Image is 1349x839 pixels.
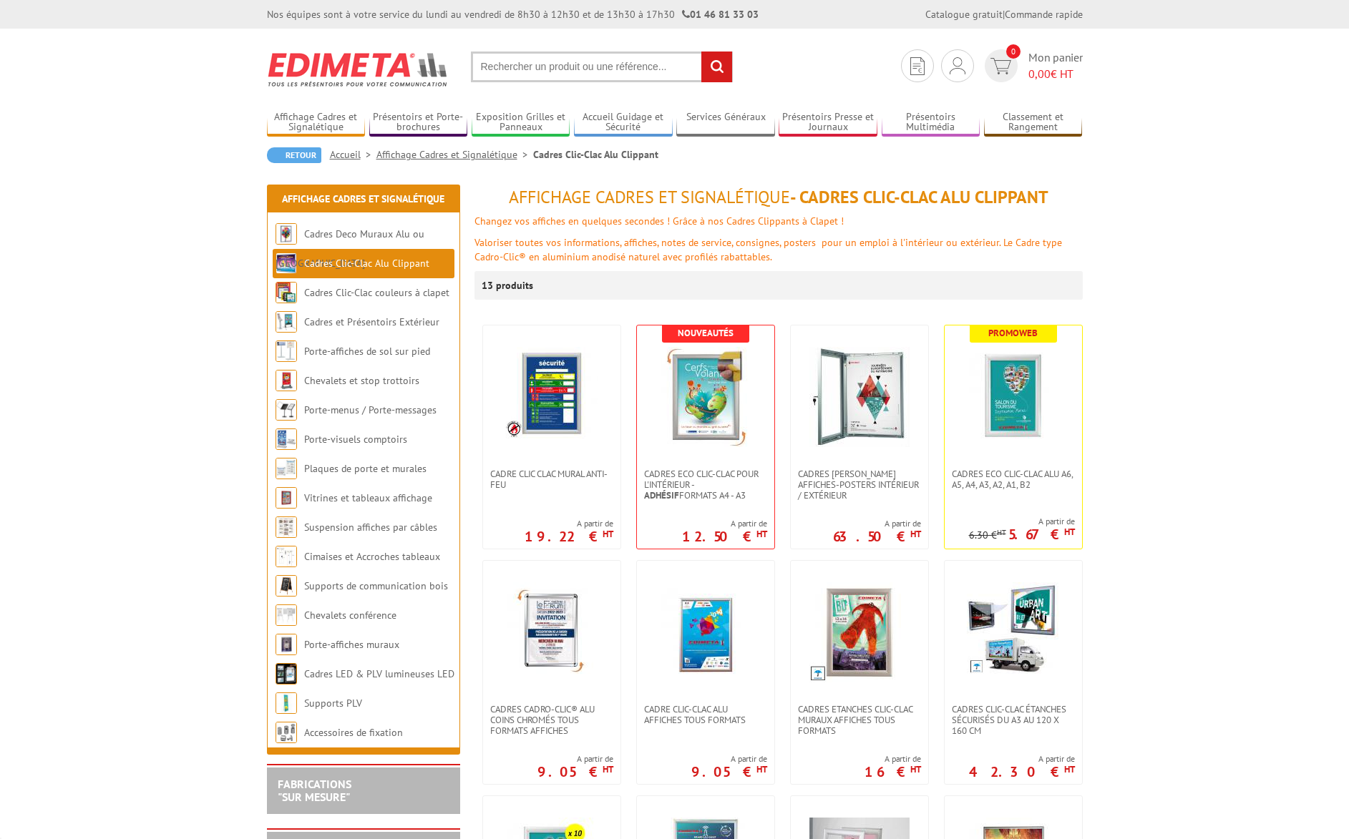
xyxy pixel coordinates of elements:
[756,763,767,775] sup: HT
[267,43,449,96] img: Edimeta
[304,286,449,299] a: Cadres Clic-Clac couleurs à clapet
[910,763,921,775] sup: HT
[304,462,427,475] a: Plaques de porte et murales
[304,433,407,446] a: Porte-visuels comptoirs
[910,57,925,75] img: devis rapide
[969,767,1075,776] p: 42.30 €
[756,528,767,540] sup: HT
[276,370,297,391] img: Chevalets et stop trottoirs
[791,704,928,736] a: Cadres Etanches Clic-Clac muraux affiches tous formats
[537,753,613,765] span: A partir de
[981,49,1083,82] a: devis rapide 0 Mon panier 0,00€ HT
[267,147,321,163] a: Retour
[945,704,1082,736] a: Cadres Clic-Clac Étanches Sécurisés du A3 au 120 x 160 cm
[603,528,613,540] sup: HT
[304,726,403,739] a: Accessoires de fixation
[276,428,297,450] img: Porte-visuels comptoirs
[574,111,673,134] a: Accueil Guidage et Sécurité
[997,527,1006,537] sup: HT
[304,697,362,710] a: Supports PLV
[304,403,437,416] a: Porte-menus / Porte-messages
[304,374,419,387] a: Chevalets et stop trottoirs
[952,468,1075,490] span: Cadres Eco Clic-Clac alu A6, A5, A4, A3, A2, A1, B2
[304,257,429,270] a: Cadres Clic-Clac Alu Clippant
[833,518,921,529] span: A partir de
[276,722,297,743] img: Accessoires de fixation
[644,468,767,501] span: Cadres Eco Clic-Clac pour l'intérieur - formats A4 - A3
[969,753,1075,765] span: A partir de
[798,704,921,736] span: Cadres Etanches Clic-Clac muraux affiches tous formats
[963,347,1063,447] img: Cadres Eco Clic-Clac alu A6, A5, A4, A3, A2, A1, B2
[276,663,297,685] img: Cadres LED & PLV lumineuses LED
[603,763,613,775] sup: HT
[276,311,297,333] img: Cadres et Présentoirs Extérieur
[678,327,734,339] b: Nouveautés
[988,327,1038,339] b: Promoweb
[490,704,613,736] span: Cadres Cadro-Clic® Alu coins chromés tous formats affiches
[525,518,613,529] span: A partir de
[304,667,454,680] a: Cadres LED & PLV lumineuses LED
[637,704,774,725] a: Cadre Clic-Clac Alu affiches tous formats
[691,753,767,765] span: A partir de
[865,767,921,776] p: 16 €
[304,491,432,504] a: Vitrines et tableaux affichage
[537,767,613,776] p: 9.05 €
[809,347,910,447] img: Cadres vitrines affiches-posters intérieur / extérieur
[791,468,928,501] a: Cadres [PERSON_NAME] affiches-posters intérieur / extérieur
[471,51,733,82] input: Rechercher un produit ou une référence...
[276,516,297,538] img: Suspension affiches par câbles
[1028,67,1051,81] span: 0,00
[276,458,297,479] img: Plaques de porte et murales
[276,634,297,655] img: Porte-affiches muraux
[990,58,1011,74] img: devis rapide
[833,532,921,541] p: 63.50 €
[950,57,965,74] img: devis rapide
[1064,763,1075,775] sup: HT
[682,8,759,21] strong: 01 46 81 33 03
[525,532,613,541] p: 19.22 €
[984,111,1083,134] a: Classement et Rangement
[809,582,910,682] img: Cadres Etanches Clic-Clac muraux affiches tous formats
[304,609,396,622] a: Chevalets conférence
[304,345,430,358] a: Porte-affiches de sol sur pied
[474,236,1062,263] font: Valoriser toutes vos informations, affiches, notes de service, consignes, posters pour un emploi ...
[682,532,767,541] p: 12.50 €
[502,582,602,682] img: Cadres Cadro-Clic® Alu coins chromés tous formats affiches
[304,315,439,328] a: Cadres et Présentoirs Extérieur
[1064,526,1075,538] sup: HT
[779,111,877,134] a: Présentoirs Presse et Journaux
[304,579,448,592] a: Supports de communication bois
[276,546,297,567] img: Cimaises et Accroches tableaux
[967,582,1060,675] img: Cadres Clic-Clac Étanches Sécurisés du A3 au 120 x 160 cm
[682,518,767,529] span: A partir de
[969,516,1075,527] span: A partir de
[656,582,756,682] img: Cadre Clic-Clac Alu affiches tous formats
[330,148,376,161] a: Accueil
[952,704,1075,736] span: Cadres Clic-Clac Étanches Sécurisés du A3 au 120 x 160 cm
[1028,66,1083,82] span: € HT
[637,468,774,501] a: Cadres Eco Clic-Clac pour l'intérieur -Adhésifformats A4 - A3
[676,111,775,134] a: Services Généraux
[691,767,767,776] p: 9.05 €
[304,521,437,534] a: Suspension affiches par câbles
[474,215,844,227] font: Changez vos affiches en quelques secondes ! Grâce à nos Cadres Clippants à Clapet !
[533,147,658,162] li: Cadres Clic-Clac Alu Clippant
[1028,49,1083,82] span: Mon panier
[1008,530,1075,539] p: 5.67 €
[276,399,297,421] img: Porte-menus / Porte-messages
[304,550,440,563] a: Cimaises et Accroches tableaux
[267,111,366,134] a: Affichage Cadres et Signalétique
[882,111,980,134] a: Présentoirs Multimédia
[505,347,598,440] img: Cadre CLIC CLAC Mural ANTI-FEU
[482,271,535,300] p: 13 produits
[644,489,679,501] strong: Adhésif
[474,188,1083,207] h1: - Cadres Clic-Clac Alu Clippant
[276,487,297,509] img: Vitrines et tableaux affichage
[1005,8,1083,21] a: Commande rapide
[798,468,921,501] span: Cadres [PERSON_NAME] affiches-posters intérieur / extérieur
[1006,44,1021,59] span: 0
[369,111,468,134] a: Présentoirs et Porte-brochures
[865,753,921,765] span: A partir de
[276,282,297,303] img: Cadres Clic-Clac couleurs à clapet
[490,468,613,490] span: Cadre CLIC CLAC Mural ANTI-FEU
